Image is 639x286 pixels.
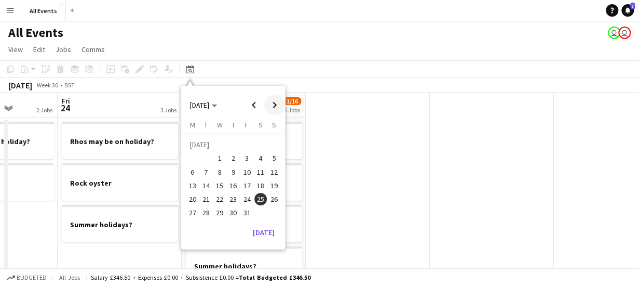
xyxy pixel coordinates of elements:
button: 16-07-2026 [226,179,240,192]
button: 20-07-2026 [185,192,199,206]
span: 3 [241,152,253,165]
button: [DATE] [249,224,279,241]
span: 18 [254,179,267,192]
span: Fri [62,96,70,106]
span: 26 [268,193,280,205]
button: 02-07-2026 [226,151,240,165]
button: 13-07-2026 [185,179,199,192]
span: 7 [630,3,635,9]
span: 28 [200,207,212,219]
span: 25 [254,193,267,205]
div: 2 Jobs [36,106,52,114]
span: 10 [241,166,253,178]
button: 31-07-2026 [240,206,253,219]
button: 11-07-2026 [254,165,267,179]
button: 04-07-2026 [254,151,267,165]
span: 29 [213,207,226,219]
button: 12-07-2026 [267,165,281,179]
button: 21-07-2026 [199,192,213,206]
span: 2 [227,152,239,165]
span: 17 [241,179,253,192]
button: Budgeted [5,272,48,283]
span: 19 [268,179,280,192]
span: 13 [186,179,199,192]
div: 5 Jobs [284,106,301,114]
app-user-avatar: Lucy Hinks [618,27,631,39]
span: Week 30 [34,81,60,89]
button: 27-07-2026 [185,206,199,219]
span: Edit [33,45,45,54]
div: BST [64,81,75,89]
span: 24 [60,102,70,114]
a: Jobs [51,43,75,56]
span: 12 [268,166,280,178]
span: Budgeted [17,274,47,281]
button: 09-07-2026 [226,165,240,179]
app-job-card: Rhos may be on holiday? [62,122,178,159]
span: 4 [254,152,267,165]
span: Comms [81,45,105,54]
span: 7 [200,166,212,178]
button: Next month [264,95,285,115]
div: 3 Jobs [160,106,176,114]
span: 1 [213,152,226,165]
span: 5 [268,152,280,165]
a: Edit [29,43,49,56]
button: 30-07-2026 [226,206,240,219]
app-job-card: Summer holidays? [186,246,302,284]
app-user-avatar: Sarah Chapman [608,27,620,39]
button: 24-07-2026 [240,192,253,206]
button: All Events [21,1,66,21]
button: 15-07-2026 [213,179,226,192]
a: 7 [621,4,634,17]
span: 23 [227,193,239,205]
button: Choose month and year [186,96,221,114]
span: 31 [241,207,253,219]
span: 8 [213,166,226,178]
button: 03-07-2026 [240,151,253,165]
span: T [204,120,208,129]
button: 29-07-2026 [213,206,226,219]
a: Comms [77,43,109,56]
button: 17-07-2026 [240,179,253,192]
button: 01-07-2026 [213,151,226,165]
h3: Summer holidays? [186,262,302,271]
span: All jobs [57,274,82,281]
span: 9 [227,166,239,178]
button: 14-07-2026 [199,179,213,192]
button: 08-07-2026 [213,165,226,179]
app-job-card: Summer holidays? [62,205,178,242]
h1: All Events [8,25,63,41]
div: [DATE] [8,80,32,90]
button: 06-07-2026 [185,165,199,179]
button: 25-07-2026 [254,192,267,206]
h3: Summer holidays? [62,220,178,229]
span: [DATE] [190,100,209,110]
app-job-card: Rock oyster [62,163,178,201]
h3: Rhos may be on holiday? [62,137,178,146]
span: S [259,120,263,129]
span: 30 [227,207,239,219]
button: 26-07-2026 [267,192,281,206]
span: S [272,120,276,129]
div: Salary £346.50 + Expenses £0.00 + Subsistence £0.00 = [91,274,310,281]
button: 19-07-2026 [267,179,281,192]
button: 05-07-2026 [267,151,281,165]
span: F [245,120,249,129]
span: 24 [241,193,253,205]
button: 07-07-2026 [199,165,213,179]
span: 1/16 [283,97,301,105]
span: 16 [227,179,239,192]
span: 20 [186,193,199,205]
span: M [189,120,195,129]
button: 18-07-2026 [254,179,267,192]
button: Previous month [243,95,264,115]
button: 10-07-2026 [240,165,253,179]
td: [DATE] [185,138,281,151]
a: View [4,43,27,56]
span: 27 [186,207,199,219]
button: 28-07-2026 [199,206,213,219]
button: 22-07-2026 [213,192,226,206]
